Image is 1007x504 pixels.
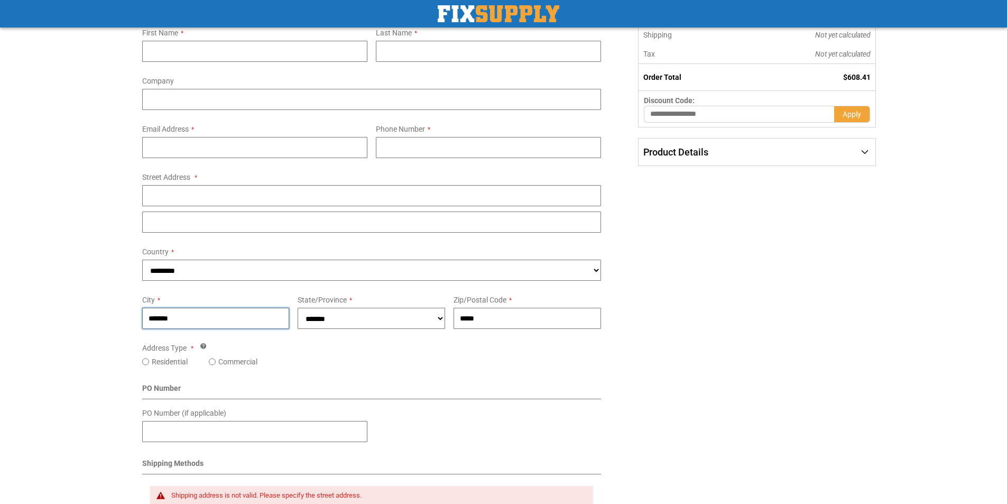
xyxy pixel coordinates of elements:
[142,409,226,417] span: PO Number (if applicable)
[142,344,187,352] span: Address Type
[142,296,155,304] span: City
[639,44,744,64] th: Tax
[643,73,681,81] strong: Order Total
[142,77,174,85] span: Company
[142,173,190,181] span: Street Address
[438,5,559,22] img: Fix Industrial Supply
[643,31,672,39] span: Shipping
[298,296,347,304] span: State/Province
[142,125,189,133] span: Email Address
[815,31,871,39] span: Not yet calculated
[376,29,412,37] span: Last Name
[376,125,425,133] span: Phone Number
[454,296,506,304] span: Zip/Postal Code
[843,110,861,118] span: Apply
[643,146,708,158] span: Product Details
[438,5,559,22] a: store logo
[218,356,257,367] label: Commercial
[843,73,871,81] span: $608.41
[834,106,870,123] button: Apply
[142,248,169,256] span: Country
[152,356,188,367] label: Residential
[142,458,602,474] div: Shipping Methods
[171,491,583,500] div: Shipping address is not valid. Please specify the street address.
[142,383,602,399] div: PO Number
[142,29,178,37] span: First Name
[815,50,871,58] span: Not yet calculated
[644,96,695,105] span: Discount Code:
